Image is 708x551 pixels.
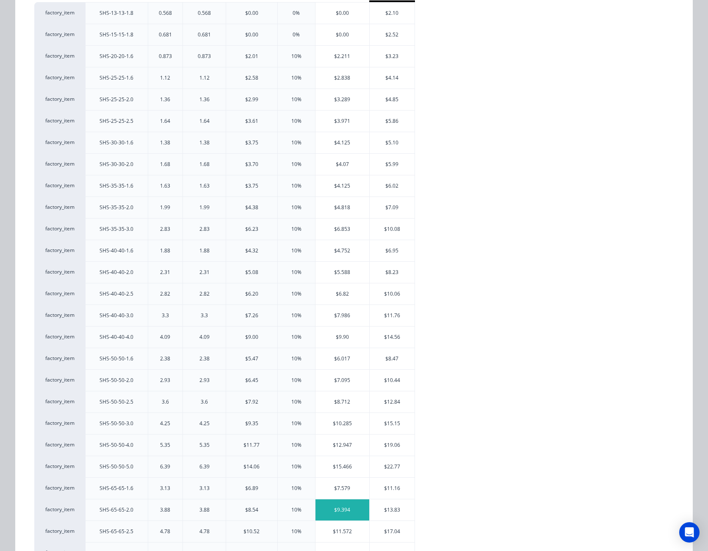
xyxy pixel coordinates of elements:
div: 4.25 [199,420,210,427]
div: $3.971 [315,111,369,132]
div: $9.00 [245,333,258,341]
div: $3.289 [315,89,369,110]
div: $5.10 [370,132,415,153]
div: 3.88 [199,506,210,514]
div: 1.88 [199,247,210,255]
div: factory_item [34,132,85,153]
div: 2.83 [160,225,170,233]
div: $14.06 [243,463,260,471]
div: factory_item [34,2,85,24]
div: $4.07 [315,154,369,175]
div: $7.986 [315,305,369,326]
div: SHS-35-35-1.6 [100,182,133,190]
div: $2.211 [315,46,369,67]
div: $10.52 [243,528,260,535]
div: $5.47 [245,355,258,363]
div: $10.285 [315,413,369,434]
div: $9.90 [315,327,369,348]
div: $9.394 [315,499,369,521]
div: $0.00 [245,31,258,39]
div: SHS-13-13-1.8 [100,9,133,17]
div: 0.568 [198,9,211,17]
div: 0.873 [198,53,211,60]
div: $3.75 [245,182,258,190]
div: factory_item [34,413,85,434]
div: $6.45 [245,377,258,384]
div: 1.68 [160,161,170,168]
div: 1.88 [160,247,170,255]
div: SHS-50-50-1.6 [100,355,133,363]
div: $17.04 [370,521,415,542]
div: 4.78 [160,528,170,535]
div: factory_item [34,434,85,456]
div: $12.84 [370,391,415,413]
div: $2.01 [245,53,258,60]
div: 0% [293,31,300,39]
div: 2.82 [160,290,170,298]
div: $10.08 [370,219,415,240]
div: $22.77 [370,456,415,477]
div: $11.76 [370,305,415,326]
div: $2.52 [370,24,415,45]
div: factory_item [34,197,85,218]
div: 1.99 [199,204,210,211]
div: 2.93 [199,377,210,384]
div: $19.06 [370,435,415,456]
div: $5.86 [370,111,415,132]
div: SHS-30-30-1.6 [100,139,133,147]
div: 3.13 [199,485,210,492]
div: $8.54 [245,506,258,514]
div: 10% [291,463,301,471]
div: $3.70 [245,161,258,168]
div: 2.31 [199,269,210,276]
div: 10% [291,506,301,514]
div: $4.752 [315,240,369,261]
div: 1.12 [160,74,170,82]
div: 5.35 [160,441,170,449]
div: factory_item [34,499,85,521]
div: 2.38 [160,355,170,363]
div: SHS-25-25-1.6 [100,74,133,82]
div: 4.09 [160,333,170,341]
div: $4.125 [315,132,369,153]
div: 10% [291,312,301,319]
div: 10% [291,96,301,103]
div: SHS-50-50-2.5 [100,398,133,406]
div: $3.61 [245,117,258,125]
div: factory_item [34,369,85,391]
div: $0.00 [315,3,369,24]
div: SHS-35-35-3.0 [100,225,133,233]
div: $6.82 [315,283,369,305]
div: $4.14 [370,67,415,89]
div: $8.23 [370,262,415,283]
div: $7.579 [315,478,369,499]
div: Open Intercom Messenger [679,522,700,543]
div: 3.3 [201,312,208,319]
div: factory_item [34,175,85,197]
div: 10% [291,290,301,298]
div: 10% [291,204,301,211]
div: 10% [291,355,301,363]
div: 3.6 [201,398,208,406]
div: $9.35 [245,420,258,427]
div: $15.15 [370,413,415,434]
div: 1.63 [199,182,210,190]
div: $13.83 [370,499,415,521]
div: SHS-40-40-4.0 [100,333,133,341]
div: $6.95 [370,240,415,261]
div: 10% [291,117,301,125]
div: 0% [293,9,300,17]
div: $0.00 [315,24,369,45]
div: 0.681 [159,31,172,39]
div: $11.572 [315,521,369,542]
div: 0.873 [159,53,172,60]
div: SHS-25-25-2.5 [100,117,133,125]
div: 2.93 [160,377,170,384]
div: 1.36 [199,96,210,103]
div: factory_item [34,89,85,110]
div: $7.26 [245,312,258,319]
div: 6.39 [199,463,210,471]
div: factory_item [34,477,85,499]
div: SHS-65-65-2.5 [100,528,133,535]
div: 1.63 [160,182,170,190]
